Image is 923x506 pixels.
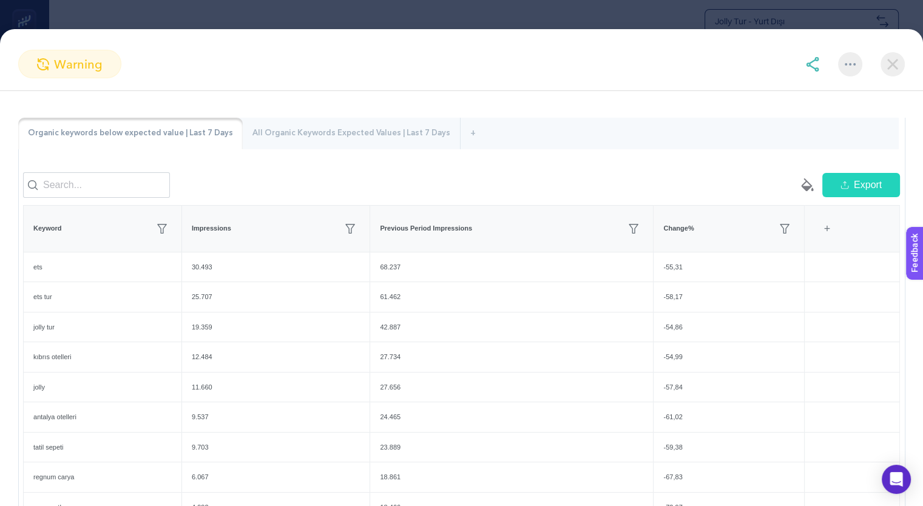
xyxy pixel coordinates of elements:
img: warning [37,58,49,70]
input: Search... [23,172,170,198]
img: close-dialog [881,52,905,76]
button: Export [822,173,900,197]
div: 24.465 [370,402,653,432]
span: warning [54,55,103,73]
div: 19.359 [182,312,370,342]
div: Open Intercom Messenger [882,465,911,494]
div: 25.707 [182,282,370,312]
div: ets [24,252,181,282]
span: Keyword [33,223,61,234]
img: More options [845,63,856,66]
div: 6.067 [182,462,370,492]
div: All Organic Keywords Expected Values | Last 7 Days [243,118,460,149]
div: 11.660 [182,373,370,402]
div: 9.703 [182,433,370,462]
div: -54,99 [654,342,803,372]
div: 9.537 [182,402,370,432]
div: ets tur [24,282,181,312]
div: + [461,118,485,149]
span: Feedback [7,4,46,13]
span: Change% [663,223,694,234]
div: -54,86 [654,312,803,342]
div: -59,38 [654,433,803,462]
div: kıbrıs otelleri [24,342,181,372]
div: 12.484 [182,342,370,372]
div: -58,17 [654,282,803,312]
div: 42.887 [370,312,653,342]
div: 30.493 [182,252,370,282]
div: regnum carya [24,462,181,492]
div: 61.462 [370,282,653,312]
div: 18.861 [370,462,653,492]
span: Export [854,178,882,192]
div: -67,83 [654,462,803,492]
div: 68.237 [370,252,653,282]
div: 27.734 [370,342,653,372]
div: tatil sepeti [24,433,181,462]
div: -55,31 [654,252,803,282]
div: 4 items selected [814,215,824,242]
span: Impressions [192,223,231,234]
img: share [805,57,820,72]
div: jolly tur [24,312,181,342]
div: Organic keywords below expected value | Last 7 Days [18,118,243,149]
div: jolly [24,373,181,402]
div: antalya otelleri [24,402,181,432]
div: -61,02 [654,402,803,432]
div: 27.656 [370,373,653,402]
div: -57,84 [654,373,803,402]
div: 23.889 [370,433,653,462]
span: Previous Period Impressions [380,223,472,234]
div: + [816,215,839,242]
